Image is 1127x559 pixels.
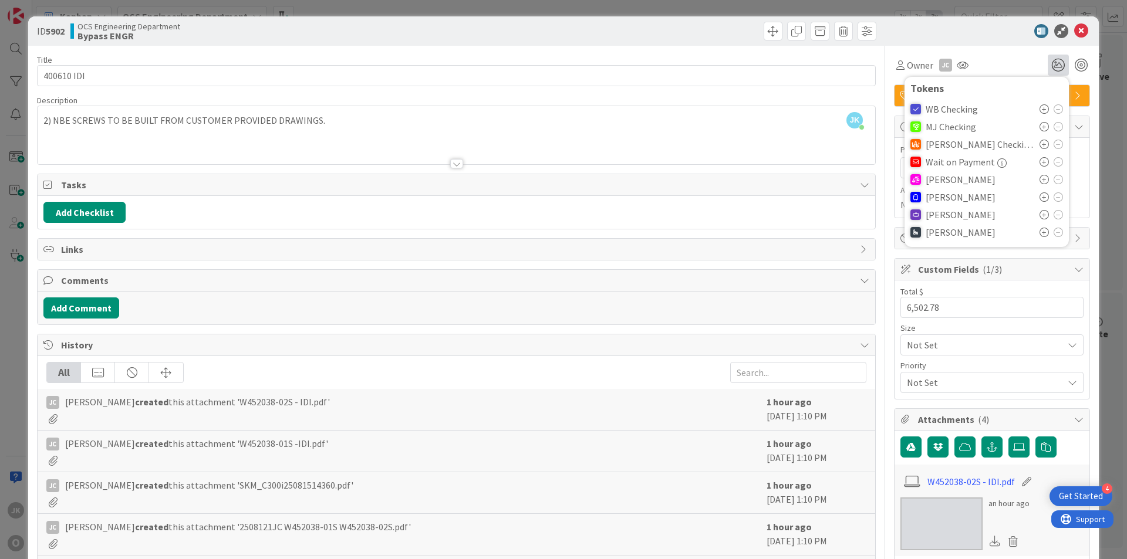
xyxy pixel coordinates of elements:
[61,338,854,352] span: History
[900,361,1084,370] div: Priority
[1050,486,1112,506] div: Open Get Started checklist, remaining modules: 4
[25,2,53,16] span: Support
[767,521,812,533] b: 1 hour ago
[46,438,59,450] div: JC
[65,436,328,450] span: [PERSON_NAME] this attachment 'W452038-01S -IDI.pdf'
[927,475,1015,489] a: W452038-02S - IDI.pdf
[767,438,812,449] b: 1 hour ago
[767,396,812,408] b: 1 hour ago
[983,263,1002,275] span: ( 1/3 )
[988,497,1030,510] div: an hour ago
[926,157,995,167] span: Wait on Payment
[43,297,119,319] button: Add Comment
[65,395,330,409] span: [PERSON_NAME] this attachment 'W452038-02S - IDI.pdf'
[767,395,866,424] div: [DATE] 1:10 PM
[900,286,923,297] label: Total $
[37,65,876,86] input: type card name here...
[900,144,1084,156] span: Planned Dates
[46,521,59,534] div: JC
[1059,490,1103,502] div: Get Started
[1102,483,1112,494] div: 4
[926,121,976,132] span: MJ Checking
[900,324,1084,332] div: Size
[37,24,65,38] span: ID
[767,520,866,549] div: [DATE] 1:10 PM
[135,479,168,491] b: created
[988,534,1001,549] div: Download
[918,412,1068,426] span: Attachments
[939,59,952,72] div: JC
[46,396,59,409] div: JC
[926,139,1034,150] span: [PERSON_NAME] Checking
[767,478,866,507] div: [DATE] 1:10 PM
[978,414,989,425] span: ( 4 )
[46,25,65,37] b: 5902
[900,184,1084,197] span: Actual Dates
[907,374,1057,391] span: Not Set
[135,438,168,449] b: created
[65,478,353,492] span: [PERSON_NAME] this attachment 'SKM_C300i25081514360.pdf'
[77,31,180,40] b: Bypass ENGR
[907,337,1057,353] span: Not Set
[43,114,869,127] p: 2) NBE SCREWS TO BE BUILT FROM CUSTOMER PROVIDED DRAWINGS.
[37,95,77,106] span: Description
[65,520,411,534] span: [PERSON_NAME] this attachment '2508121JC W452038-01S W452038-02S.pdf'
[43,202,126,223] button: Add Checklist
[767,436,866,466] div: [DATE] 1:10 PM
[47,362,81,382] div: All
[900,198,963,212] span: Not Started Yet
[910,83,1063,94] div: Tokens
[61,242,854,256] span: Links
[37,55,52,65] label: Title
[135,521,168,533] b: created
[926,209,996,220] span: [PERSON_NAME]
[926,192,996,202] span: [PERSON_NAME]
[918,262,1068,276] span: Custom Fields
[46,479,59,492] div: JC
[77,22,180,31] span: OCS Engineering Department
[135,396,168,408] b: created
[907,58,933,72] span: Owner
[926,227,996,238] span: [PERSON_NAME]
[730,362,866,383] input: Search...
[926,174,996,185] span: [PERSON_NAME]
[767,479,812,491] b: 1 hour ago
[926,104,978,114] span: WB Checking
[61,273,854,287] span: Comments
[61,178,854,192] span: Tasks
[846,112,863,128] span: JK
